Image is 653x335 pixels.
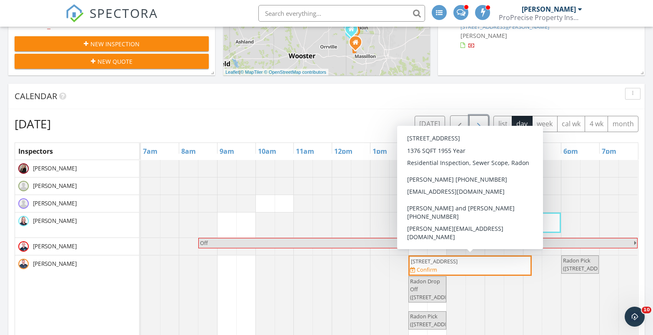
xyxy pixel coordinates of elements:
[15,115,51,132] h2: [DATE]
[31,164,78,172] span: [PERSON_NAME]
[18,216,29,226] img: facetune_11082024132142.jpeg
[410,277,460,301] span: Radon Drop Off ([STREET_ADDRESS])
[410,312,460,328] span: Radon Pick ([STREET_ADDRESS])
[179,145,198,158] a: 8am
[444,12,638,50] a: [DATE] 9:30 am [STREET_ADDRESS][PERSON_NAME] [PERSON_NAME]
[223,69,328,76] div: |
[200,239,208,247] span: Off
[256,145,278,158] a: 10am
[98,57,133,66] span: New Quote
[585,116,608,132] button: 4 wk
[18,147,53,156] span: Inspectors
[370,145,389,158] a: 1pm
[18,181,29,191] img: default-user-f0147aede5fd5fa78ca7ade42f37bd4542148d508eef1c3d3ea960f66861d68b.jpg
[225,70,239,75] a: Leaflet
[31,217,78,225] span: [PERSON_NAME]
[561,145,580,158] a: 6pm
[450,115,470,132] button: Previous day
[523,145,542,158] a: 5pm
[65,4,84,22] img: The Best Home Inspection Software - Spectora
[141,145,160,158] a: 7am
[485,145,504,158] a: 4pm
[31,199,78,207] span: [PERSON_NAME]
[600,145,618,158] a: 7pm
[218,145,236,158] a: 9am
[31,182,78,190] span: [PERSON_NAME]
[469,115,489,132] button: Next day
[18,198,29,209] img: default-user-f0147aede5fd5fa78ca7ade42f37bd4542148d508eef1c3d3ea960f66861d68b.jpg
[563,257,613,272] span: Radon Pick ([STREET_ADDRESS])
[18,241,29,252] img: facetune_11082024131449.jpeg
[625,307,645,327] iframe: Intercom live chat
[608,116,638,132] button: month
[15,90,57,102] span: Calendar
[355,42,360,47] div: 2388 Parkbrook St Nw , Massillon OH 44647
[294,145,316,158] a: 11am
[31,242,78,250] span: [PERSON_NAME]
[493,116,512,132] button: list
[512,116,533,132] button: day
[460,23,549,30] a: [STREET_ADDRESS][PERSON_NAME]
[411,257,458,265] span: [STREET_ADDRESS]
[90,40,140,48] span: New Inspection
[240,70,263,75] a: © MapTiler
[447,145,465,158] a: 3pm
[409,145,428,158] a: 2pm
[332,145,355,158] a: 12pm
[18,259,29,269] img: img_5072.png
[460,32,507,40] span: [PERSON_NAME]
[449,215,496,222] span: [STREET_ADDRESS]
[417,266,437,273] div: Confirm
[532,116,558,132] button: week
[90,4,158,22] span: SPECTORA
[65,11,158,29] a: SPECTORA
[642,307,651,313] span: 10
[258,5,425,22] input: Search everything...
[15,36,209,51] button: New Inspection
[31,260,78,268] span: [PERSON_NAME]
[557,116,585,132] button: cal wk
[455,223,475,230] div: Confirm
[15,54,209,69] button: New Quote
[522,5,576,13] div: [PERSON_NAME]
[18,163,29,174] img: img_2674.jpeg
[264,70,326,75] a: © OpenStreetMap contributors
[351,29,356,34] div: 460 Bob, Canal Fulton OH 44614
[499,13,582,22] div: ProPrecise Property Inspections LLC.
[415,116,445,132] button: [DATE]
